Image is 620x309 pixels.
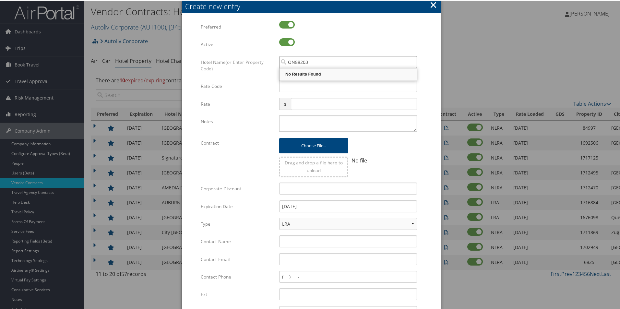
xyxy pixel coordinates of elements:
[285,159,343,173] span: Drag and drop a file here to upload
[201,38,274,50] label: Active
[201,235,274,247] label: Contact Name
[201,270,274,282] label: Contact Phone
[280,70,416,77] div: No Results Found
[352,156,367,163] span: No file
[279,97,291,109] span: $
[201,20,274,32] label: Preferred
[279,270,417,282] input: (___) ___-____
[201,288,274,300] label: Ext
[201,200,274,212] label: Expiration Date
[201,182,274,194] label: Corporate Discount
[185,1,441,11] div: Create new entry
[201,136,274,149] label: Contract
[201,55,274,75] label: Hotel Name
[201,115,274,127] label: Notes
[201,58,264,71] span: (or Enter Property Code)
[201,217,274,230] label: Type
[201,79,274,92] label: Rate Code
[201,97,274,110] label: Rate
[201,253,274,265] label: Contact Email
